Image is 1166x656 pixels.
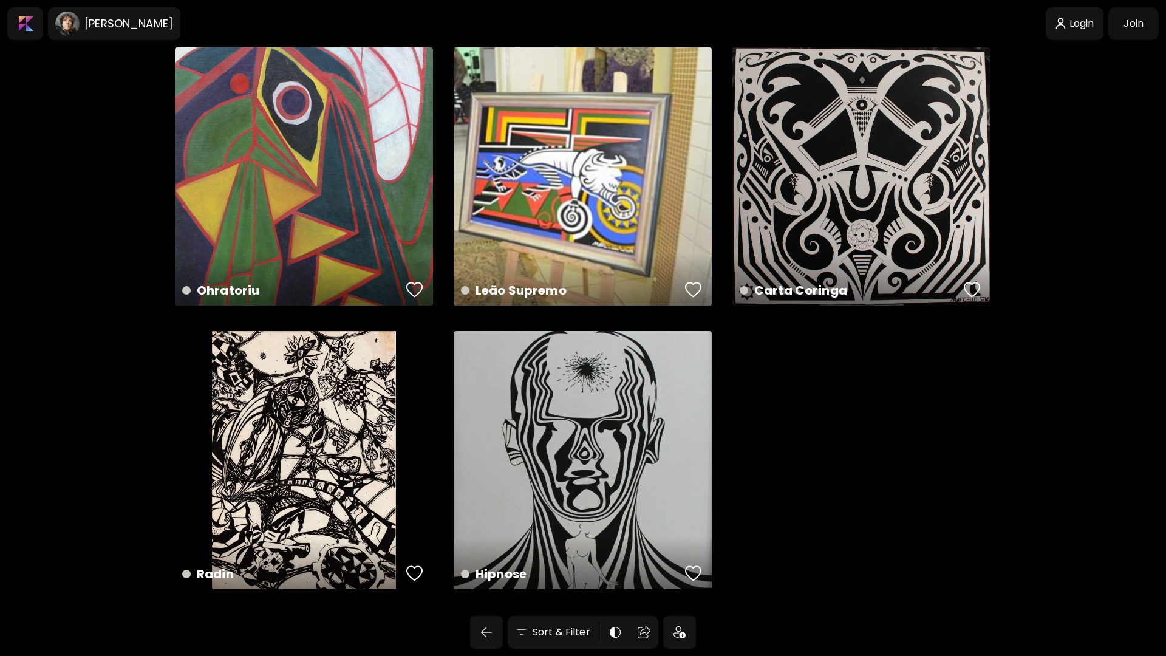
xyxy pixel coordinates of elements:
[175,47,433,306] a: Ohratoriufavoriteshttps://cdn.kaleido.art/CDN/Artwork/30825/Primary/medium.webp?updated=163392
[461,281,681,299] h4: Leão Supremo
[732,47,990,306] a: Carta Coringafavoriteshttps://cdn.kaleido.art/CDN/Artwork/30786/Primary/medium.webp?updated=144687
[682,278,705,302] button: favorites
[175,331,433,589] a: Radinfavoriteshttps://cdn.kaleido.art/CDN/Artwork/30700/Primary/medium.webp?updated=144114
[1055,18,1066,30] img: login-icon
[461,565,681,583] h4: Hipnose
[682,561,705,586] button: favorites
[454,47,712,306] a: Leão Supremofavoriteshttps://cdn.kaleido.art/CDN/Artwork/30945/Primary/medium.webp?updated=149569
[1108,7,1159,40] a: Join
[673,626,686,638] img: icon
[533,625,590,640] h6: Sort & Filter
[479,625,494,640] img: back
[454,331,712,589] a: Hipnosefavoriteshttps://cdn.kaleido.art/CDN/Artwork/30571/Primary/medium.webp?updated=343742
[470,616,508,649] a: back
[740,281,960,299] h4: Carta Coringa
[84,16,173,31] h6: [PERSON_NAME]
[182,281,402,299] h4: Ohratoriu
[403,278,426,302] button: favorites
[182,565,402,583] h4: Radin
[403,561,426,586] button: favorites
[470,616,503,649] button: back
[961,278,984,302] button: favorites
